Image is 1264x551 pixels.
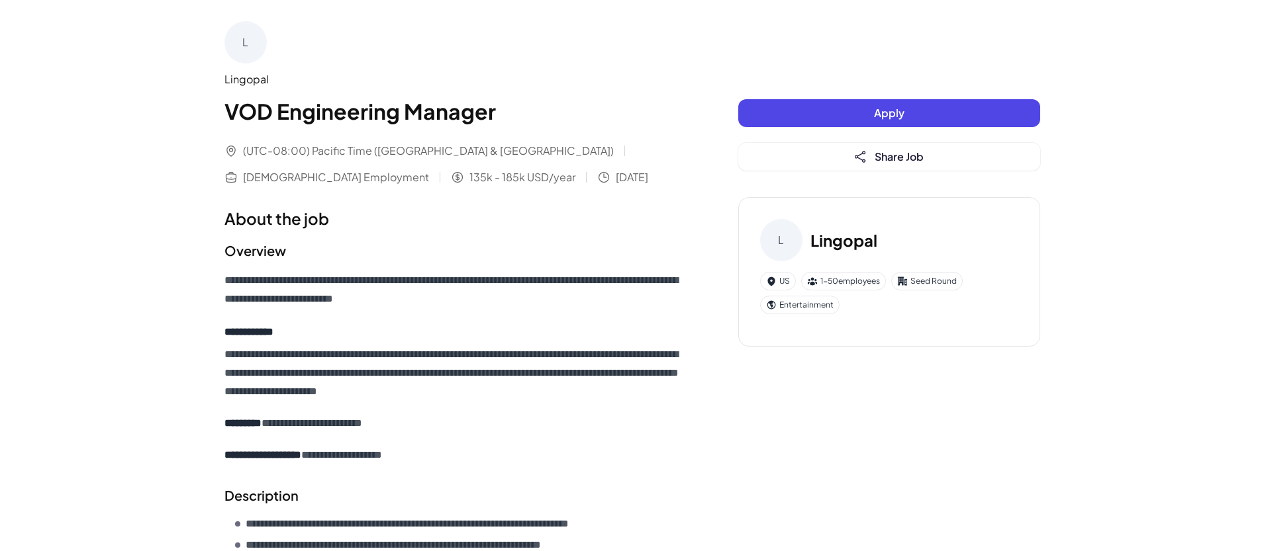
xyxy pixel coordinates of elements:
[224,486,685,505] h2: Description
[738,143,1040,171] button: Share Job
[224,21,267,64] div: L
[760,219,802,261] div: L
[874,106,904,120] span: Apply
[224,241,685,261] h2: Overview
[738,99,1040,127] button: Apply
[224,206,685,230] h1: About the job
[891,272,963,290] div: Seed Round
[224,95,685,127] h1: VOD Engineering Manager
[243,143,614,159] span: (UTC-08:00) Pacific Time ([GEOGRAPHIC_DATA] & [GEOGRAPHIC_DATA])
[224,71,685,87] div: Lingopal
[875,149,924,163] span: Share Job
[243,169,429,185] span: [DEMOGRAPHIC_DATA] Employment
[616,169,648,185] span: [DATE]
[760,296,840,314] div: Entertainment
[801,272,886,290] div: 1-50 employees
[469,169,575,185] span: 135k - 185k USD/year
[810,228,877,252] h3: Lingopal
[760,272,796,290] div: US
